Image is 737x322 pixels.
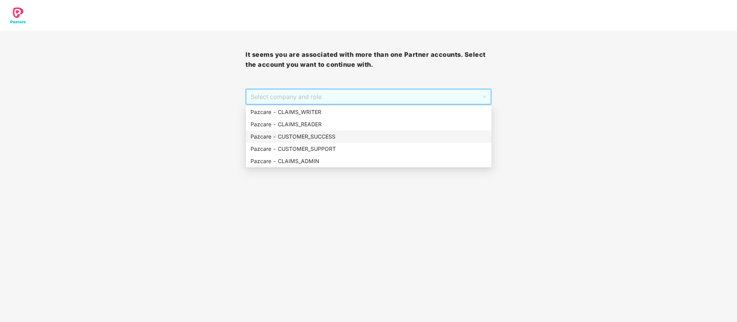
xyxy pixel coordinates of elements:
[246,50,491,69] h3: It seems you are associated with more than one Partner accounts. Select the account you want to c...
[246,106,491,118] div: Pazcare - CLAIMS_WRITER
[246,143,491,155] div: Pazcare - CUSTOMER_SUPPORT
[251,132,487,141] div: Pazcare - CUSTOMER_SUCCESS
[251,108,487,116] div: Pazcare - CLAIMS_WRITER
[246,130,491,143] div: Pazcare - CUSTOMER_SUCCESS
[251,89,486,104] span: Select company and role
[246,118,491,130] div: Pazcare - CLAIMS_READER
[251,157,487,165] div: Pazcare - CLAIMS_ADMIN
[251,120,487,129] div: Pazcare - CLAIMS_READER
[246,155,491,167] div: Pazcare - CLAIMS_ADMIN
[251,145,487,153] div: Pazcare - CUSTOMER_SUPPORT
